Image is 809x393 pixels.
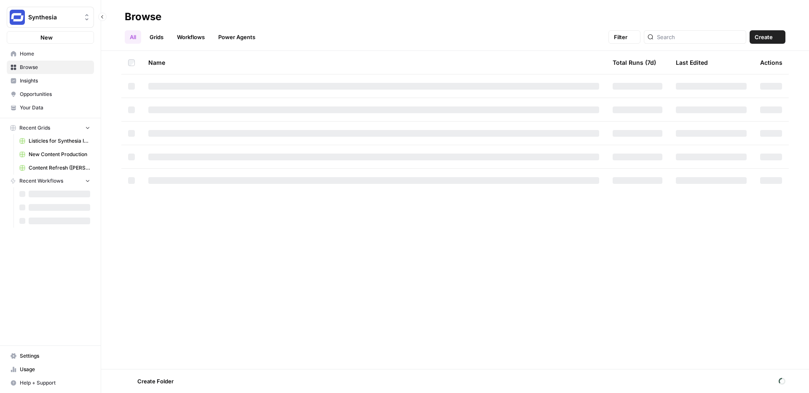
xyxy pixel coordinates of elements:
[172,30,210,44] a: Workflows
[7,31,94,44] button: New
[16,161,94,175] a: Content Refresh ([PERSON_NAME])
[19,177,63,185] span: Recent Workflows
[20,366,90,373] span: Usage
[7,7,94,28] button: Workspace: Synthesia
[613,51,656,74] div: Total Runs (7d)
[16,134,94,148] a: Listicles for Synthesia Inclusion Analysis
[137,377,174,385] span: Create Folder
[40,33,53,42] span: New
[20,77,90,85] span: Insights
[19,124,50,132] span: Recent Grids
[125,30,141,44] a: All
[760,51,782,74] div: Actions
[20,64,90,71] span: Browse
[125,10,161,24] div: Browse
[7,376,94,390] button: Help + Support
[7,101,94,114] a: Your Data
[755,33,773,41] span: Create
[20,352,90,360] span: Settings
[29,137,90,145] span: Listicles for Synthesia Inclusion Analysis
[7,74,94,88] a: Insights
[7,175,94,187] button: Recent Workflows
[29,151,90,158] span: New Content Production
[20,104,90,112] span: Your Data
[657,33,742,41] input: Search
[213,30,260,44] a: Power Agents
[145,30,169,44] a: Grids
[7,349,94,363] a: Settings
[7,88,94,101] a: Opportunities
[7,363,94,376] a: Usage
[29,164,90,172] span: Content Refresh ([PERSON_NAME])
[608,30,640,44] button: Filter
[614,33,627,41] span: Filter
[7,61,94,74] a: Browse
[148,51,599,74] div: Name
[7,47,94,61] a: Home
[28,13,79,21] span: Synthesia
[20,379,90,387] span: Help + Support
[7,122,94,134] button: Recent Grids
[125,374,179,388] button: Create Folder
[676,51,708,74] div: Last Edited
[20,90,90,98] span: Opportunities
[16,148,94,161] a: New Content Production
[20,50,90,58] span: Home
[10,10,25,25] img: Synthesia Logo
[750,30,785,44] button: Create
